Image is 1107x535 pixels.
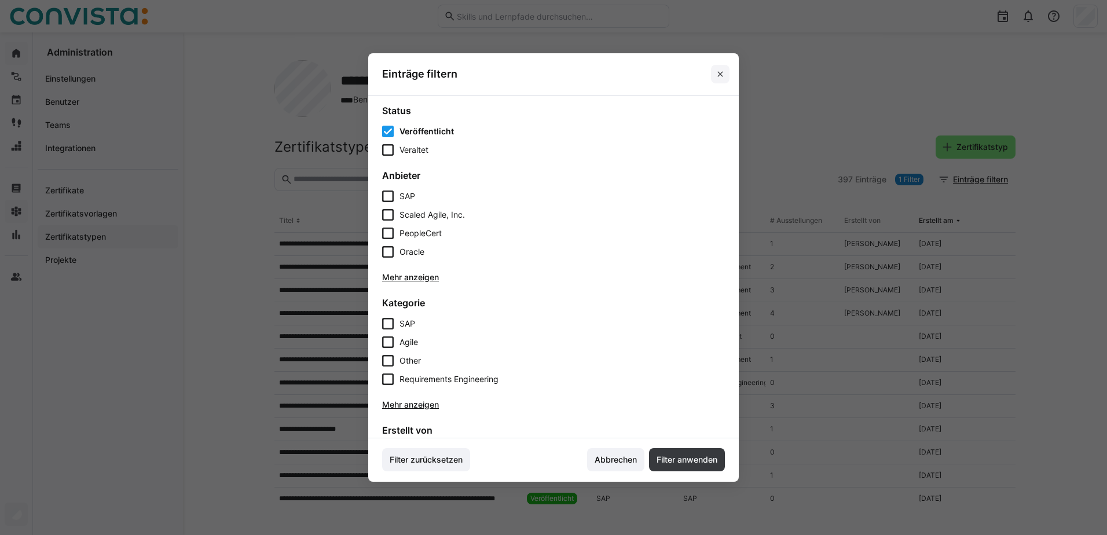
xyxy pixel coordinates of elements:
[382,67,457,80] h3: Einträge filtern
[399,190,415,202] span: SAP
[382,424,725,436] h4: Erstellt von
[399,355,421,367] span: Other
[655,454,719,466] span: Filter anwenden
[382,272,725,283] span: Mehr anzeigen
[382,170,725,181] h4: Anbieter
[399,336,418,348] span: Agile
[649,448,725,471] button: Filter anwenden
[382,448,470,471] button: Filter zurücksetzen
[399,318,415,329] span: SAP
[388,454,464,466] span: Filter zurücksetzen
[399,228,442,239] span: PeopleCert
[399,144,428,156] span: Veraltet
[399,246,424,258] span: Oracle
[382,297,725,309] h4: Kategorie
[593,454,639,466] span: Abbrechen
[399,373,498,385] span: Requirements Engineering
[399,126,454,137] span: Veröffentlicht
[587,448,644,471] button: Abbrechen
[382,105,725,116] h4: Status
[382,399,725,411] span: Mehr anzeigen
[399,209,465,221] span: Scaled Agile, Inc.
